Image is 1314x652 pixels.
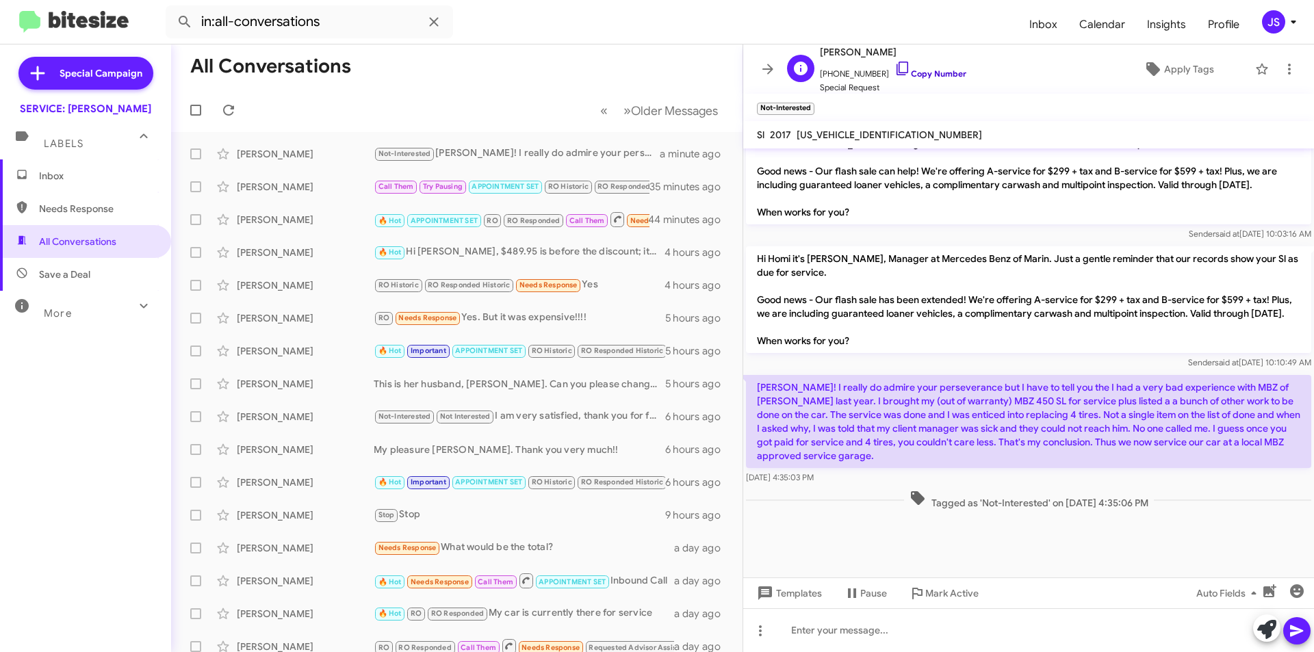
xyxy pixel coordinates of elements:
span: RO [378,643,389,652]
span: Call Them [478,577,513,586]
div: [PERSON_NAME] [237,574,374,588]
span: Needs Response [39,202,155,216]
span: [PHONE_NUMBER] [820,60,966,81]
button: Apply Tags [1108,57,1248,81]
nav: Page navigation example [593,96,726,125]
div: [PERSON_NAME] [237,344,374,358]
span: RO Responded Historic [428,281,510,289]
span: Apply Tags [1164,57,1214,81]
span: said at [1215,357,1239,367]
span: 🔥 Hot [378,577,402,586]
button: Next [615,96,726,125]
span: Special Campaign [60,66,142,80]
a: Special Campaign [18,57,153,90]
p: Hi Homi it's [PERSON_NAME], Manager at Mercedes Benz of Marin. Our records show your Sl as due fo... [746,131,1311,224]
button: Mark Active [898,581,990,605]
span: « [600,102,608,119]
div: Inbound Call [374,572,674,589]
span: 2017 [770,129,791,141]
span: All Conversations [39,235,116,248]
span: RO [411,609,422,618]
span: 🔥 Hot [378,478,402,486]
div: a minute ago [660,147,732,161]
div: 6 hours ago [665,475,732,489]
span: said at [1215,229,1239,239]
span: RO Historic [532,478,572,486]
div: [PERSON_NAME] [237,475,374,489]
div: My pleasure [PERSON_NAME]. Thank you very much!! [374,443,665,456]
a: Profile [1197,5,1250,44]
p: Hi Homi it's [PERSON_NAME], Manager at Mercedes Benz of Marin. Just a gentle reminder that our re... [746,246,1311,353]
span: Sl [757,129,764,141]
span: [PERSON_NAME] [820,44,966,60]
span: RO Responded Historic [581,478,663,486]
button: Pause [833,581,898,605]
div: 5 hours ago [665,377,732,391]
span: RO [378,313,389,322]
a: Copy Number [894,68,966,79]
div: JS [1262,10,1285,34]
span: RO Historic [378,281,419,289]
div: 44 minutes ago [649,213,732,226]
button: JS [1250,10,1299,34]
div: Hi [PERSON_NAME], $489.95 is before the discount; it will be around $367~ with the discount. Did ... [374,244,665,260]
div: [PERSON_NAME] [237,607,374,621]
span: RO Responded [507,216,560,225]
span: Pause [860,581,887,605]
span: Important [411,346,446,355]
div: a day ago [674,574,732,588]
span: RO Historic [548,182,589,191]
span: Older Messages [631,103,718,118]
span: APPOINTMENT SET [455,478,522,486]
span: RO Responded Historic [597,182,680,191]
div: a day ago [674,607,732,621]
span: APPOINTMENT SET [455,346,522,355]
div: [PERSON_NAME] [237,443,374,456]
span: Needs Response [398,313,456,322]
div: Thanks [PERSON_NAME]. Actually we replaced the rear tires and may only be interested in the front... [374,343,665,358]
span: Sender [DATE] 10:03:16 AM [1189,229,1311,239]
a: Calendar [1068,5,1136,44]
span: 🔥 Hot [378,609,402,618]
span: RO Responded [431,609,484,618]
span: Stop [378,510,395,519]
span: Inbox [1018,5,1068,44]
span: Call Them [461,643,496,652]
span: RO [487,216,498,225]
div: [PERSON_NAME] [237,377,374,391]
span: » [623,102,631,119]
span: Important [411,478,446,486]
div: I am very satisfied, thank you for following up! [374,408,665,424]
span: Needs Response [519,281,578,289]
input: Search [166,5,453,38]
span: APPOINTMENT SET [539,577,606,586]
span: Needs Response [411,577,469,586]
span: Special Request [820,81,966,94]
span: Inbox [39,169,155,183]
span: RO Historic [532,346,572,355]
span: Requested Advisor Assist [589,643,679,652]
a: Insights [1136,5,1197,44]
div: Yes. But it was expensive!!!! [374,310,665,326]
span: RO Responded Historic [581,346,663,355]
span: [US_VEHICLE_IDENTIFICATION_NUMBER] [797,129,982,141]
div: 4 hours ago [665,246,732,259]
div: [PERSON_NAME] [237,278,374,292]
span: Sender [DATE] 10:10:49 AM [1188,357,1311,367]
span: Auto Fields [1196,581,1262,605]
div: thank you for letting me know ! [374,179,649,194]
div: [PERSON_NAME] [237,541,374,555]
div: [PERSON_NAME] [237,508,374,522]
span: Not Interested [440,412,491,421]
span: Call Them [569,216,605,225]
span: Needs Response [630,216,688,225]
span: Call Them [378,182,414,191]
button: Previous [592,96,616,125]
span: Needs Response [378,543,437,552]
div: Yes [374,474,665,490]
div: What would be the total? [374,540,674,556]
div: SERVICE: [PERSON_NAME] [20,102,151,116]
div: [PERSON_NAME]! I really do admire your perseverance but I have to tell you the I had a very bad e... [374,146,660,161]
